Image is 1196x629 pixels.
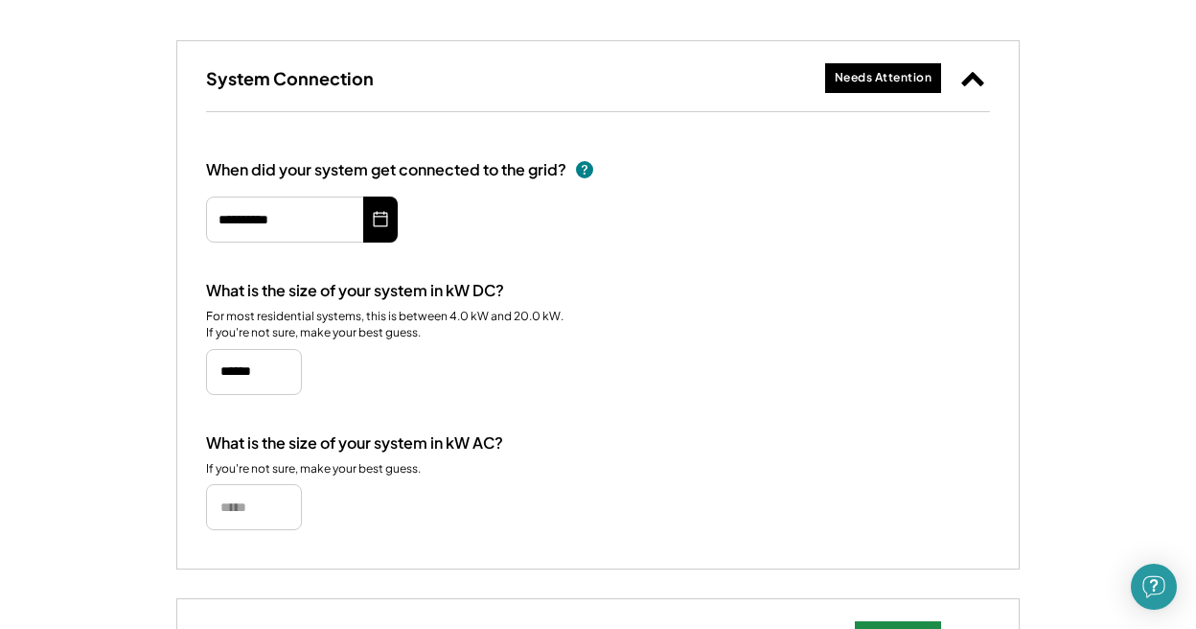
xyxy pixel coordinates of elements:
div: Needs Attention [835,70,932,86]
div: When did your system get connected to the grid? [206,160,566,180]
h3: System Connection [206,67,374,89]
div: What is the size of your system in kW AC? [206,433,503,454]
div: If you're not sure, make your best guess. [206,461,421,478]
div: Open Intercom Messenger [1131,564,1177,610]
div: For most residential systems, this is between 4.0 kW and 20.0 kW. If you're not sure, make your b... [206,309,565,341]
div: What is the size of your system in kW DC? [206,281,504,301]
